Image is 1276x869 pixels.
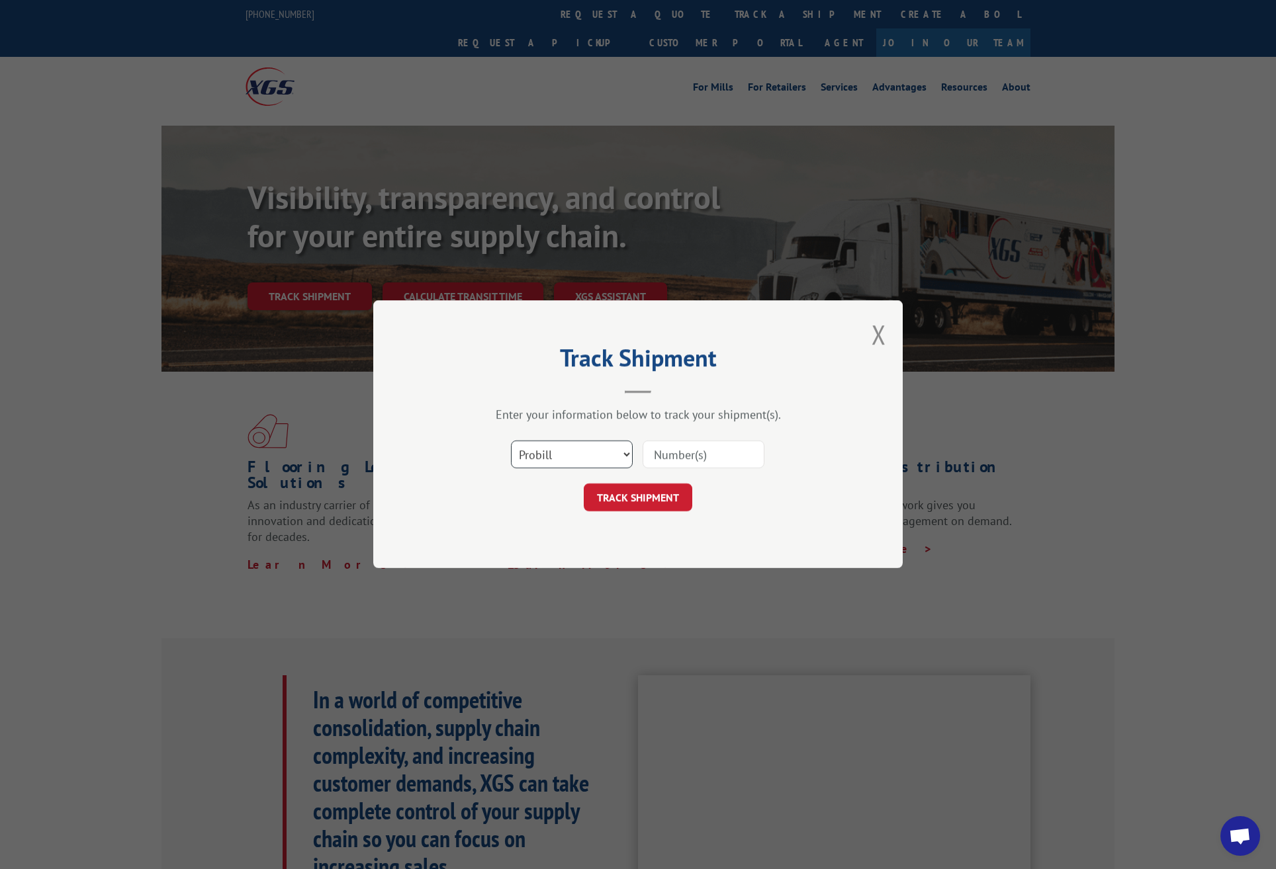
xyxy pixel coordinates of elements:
[439,407,837,423] div: Enter your information below to track your shipment(s).
[584,484,692,512] button: TRACK SHIPMENT
[872,317,886,352] button: Close modal
[643,441,764,469] input: Number(s)
[1220,816,1260,856] a: Open chat
[439,349,837,374] h2: Track Shipment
